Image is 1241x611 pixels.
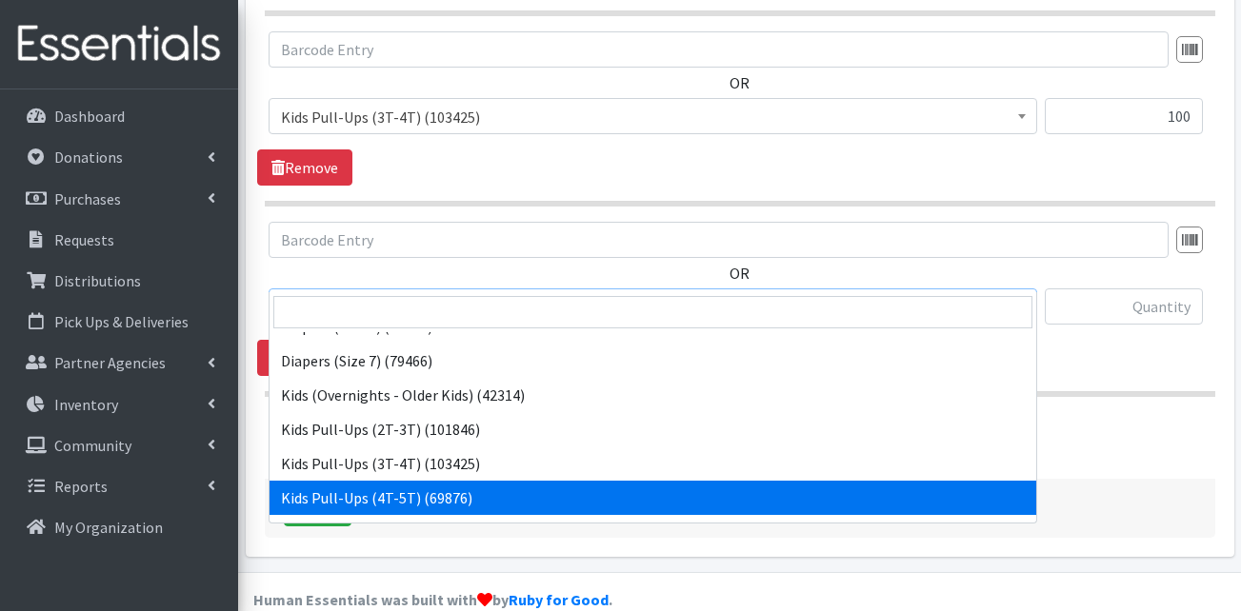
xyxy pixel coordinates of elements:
input: Barcode Entry [269,222,1169,258]
label: OR [730,71,750,94]
a: Pick Ups & Deliveries [8,303,230,341]
input: Quantity [1045,288,1203,325]
a: Donations [8,138,230,176]
p: Inventory [54,395,118,414]
img: HumanEssentials [8,12,230,76]
a: Ruby for Good [509,590,609,609]
p: Reports [54,477,108,496]
p: Pick Ups & Deliveries [54,312,189,331]
span: Kids Pull-Ups (3T-4T) (103425) [281,104,1025,130]
p: Requests [54,230,114,249]
p: Community [54,436,131,455]
a: Dashboard [8,97,230,135]
a: Remove [257,149,352,186]
a: Partner Agencies [8,344,230,382]
p: Purchases [54,189,121,208]
span: Adult Briefs (Large) (168617) [269,288,1037,325]
a: Distributions [8,262,230,300]
p: Dashboard [54,107,125,126]
a: Reports [8,467,230,505]
li: Kids (Overnights - Older Kids) (42314) [270,378,1036,412]
a: My Organization [8,508,230,546]
li: Kids Pull-Ups (4T-5T) (69876) [270,481,1036,515]
li: Kids Pull-Ups (3T-4T) (103425) [270,446,1036,481]
label: OR [730,262,750,285]
span: Kids Pull-Ups (3T-4T) (103425) [269,98,1037,134]
a: Purchases [8,180,230,218]
input: Quantity [1045,98,1203,134]
a: Requests [8,221,230,259]
strong: Human Essentials was built with by . [253,590,612,609]
p: My Organization [54,518,163,537]
li: Kids Pull-Ups (2T-3T) (101846) [270,412,1036,446]
p: Distributions [54,271,141,290]
p: Donations [54,148,123,167]
li: Diapers (Size 7) (79466) [270,344,1036,378]
p: Partner Agencies [54,353,166,372]
a: Remove [257,340,352,376]
li: Kids Pull-Ups (5T-6T) (99925) [270,515,1036,549]
input: Barcode Entry [269,31,1169,68]
a: Inventory [8,385,230,424]
a: Community [8,426,230,464]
